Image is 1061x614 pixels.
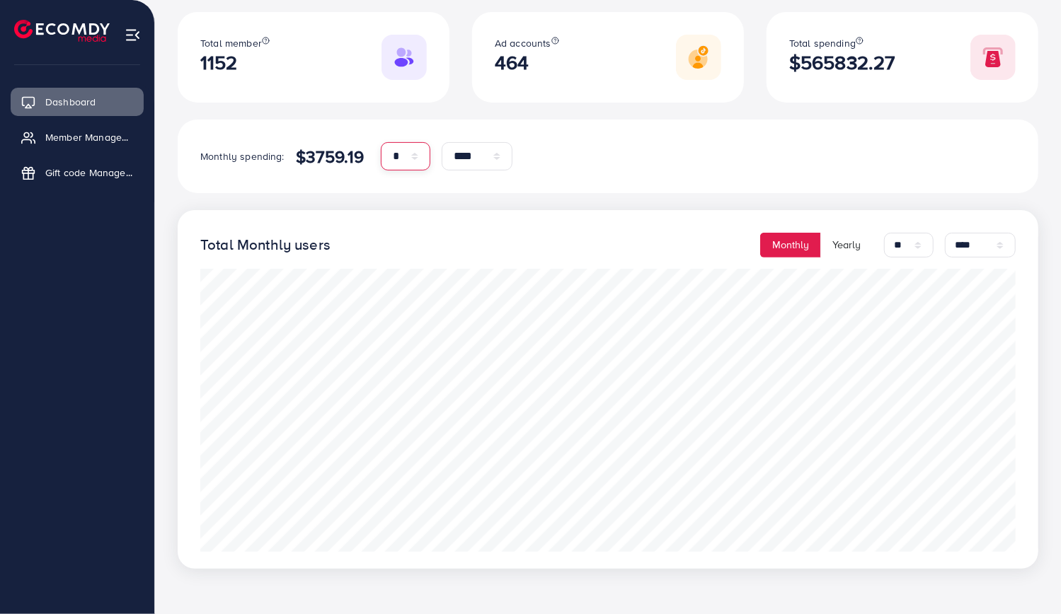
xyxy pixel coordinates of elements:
[200,236,331,254] h4: Total Monthly users
[45,166,133,180] span: Gift code Management
[1001,550,1050,603] iframe: Chat
[14,20,110,42] img: logo
[382,35,427,80] img: Responsive image
[11,123,144,151] a: Member Management
[820,233,873,257] button: Yearly
[125,27,141,43] img: menu
[11,88,144,116] a: Dashboard
[495,36,551,50] span: Ad accounts
[296,146,364,167] h4: $3759.19
[45,130,133,144] span: Member Management
[789,36,856,50] span: Total spending
[789,51,895,74] h2: $565832.27
[200,36,262,50] span: Total member
[200,148,285,165] p: Monthly spending:
[11,158,144,187] a: Gift code Management
[970,35,1016,80] img: Responsive image
[200,51,270,74] h2: 1152
[760,233,821,257] button: Monthly
[676,35,721,80] img: Responsive image
[45,95,96,109] span: Dashboard
[495,51,559,74] h2: 464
